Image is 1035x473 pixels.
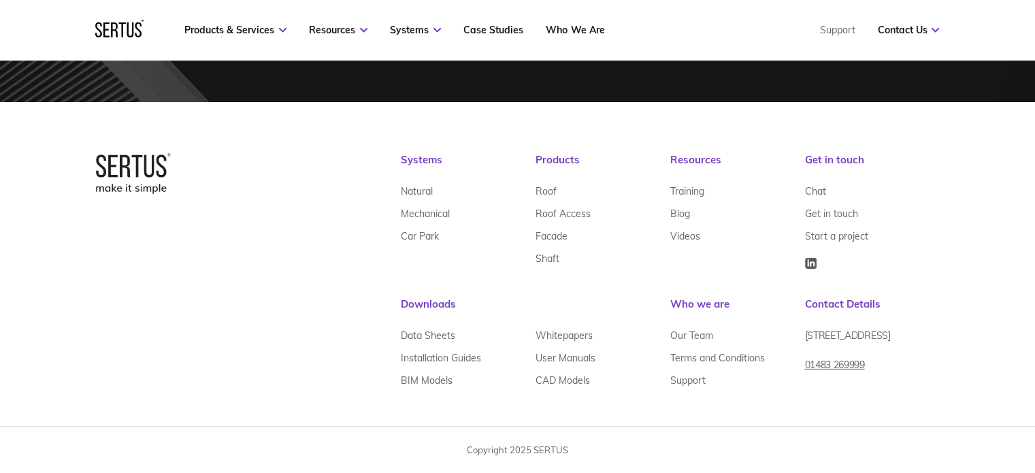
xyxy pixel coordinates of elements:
a: Roof Access [536,203,591,225]
a: CAD Models [536,370,590,392]
div: Resources [670,153,805,180]
a: Roof [536,180,557,203]
a: Videos [670,225,700,248]
a: Mechanical [401,203,450,225]
a: Products & Services [184,24,286,36]
div: Who we are [670,297,805,325]
a: Case Studies [463,24,523,36]
a: User Manuals [536,347,595,370]
a: Support [670,370,706,392]
a: Training [670,180,704,203]
div: Get in touch [805,153,940,180]
img: Icon [805,258,817,269]
div: Products [536,153,670,180]
div: Downloads [401,297,670,325]
div: Contact Details [805,297,940,325]
span: [STREET_ADDRESS] [805,329,891,342]
a: Terms and Conditions [670,347,765,370]
a: Installation Guides [401,347,481,370]
a: Blog [670,203,690,225]
a: Get in touch [805,203,858,225]
a: Resources [309,24,367,36]
a: Support [819,24,855,36]
a: Whitepapers [536,325,593,347]
img: logo-box-2bec1e6d7ed5feb70a4f09a85fa1bbdd.png [96,153,171,194]
a: Shaft [536,248,559,270]
a: Chat [805,180,826,203]
a: Facade [536,225,568,248]
a: Systems [390,24,441,36]
a: BIM Models [401,370,453,392]
a: Car Park [401,225,439,248]
a: Natural [401,180,433,203]
div: Systems [401,153,536,180]
a: Who We Are [546,24,604,36]
iframe: Chat Widget [967,408,1035,473]
a: Our Team [670,325,713,347]
a: Start a project [805,225,868,248]
a: Contact Us [877,24,939,36]
a: 01483 269999 [805,354,865,387]
a: Data Sheets [401,325,455,347]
